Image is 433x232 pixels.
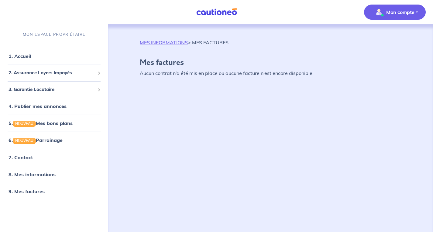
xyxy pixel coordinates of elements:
a: 8. Mes informations [9,171,56,177]
a: 5.NOUVEAUMes bons plans [9,120,73,126]
a: 4. Publier mes annonces [9,103,67,109]
img: illu_account_valid_menu.svg [374,7,384,17]
a: 6.NOUVEAUParrainage [9,137,63,143]
a: 9. Mes factures [9,188,45,194]
p: Aucun contrat n’a été mis en place ou aucune facture n’est encore disponible. [140,69,401,77]
button: illu_account_valid_menu.svgMon compte [364,5,426,20]
div: 2. Assurance Loyers Impayés [2,67,106,79]
img: Cautioneo [194,8,239,16]
div: 9. Mes factures [2,185,106,197]
span: 2. Assurance Loyers Impayés [9,69,95,76]
span: 3. Garantie Locataire [9,86,95,93]
h4: Mes factures [140,58,401,67]
a: 7. Contact [9,154,33,160]
a: 1. Accueil [9,53,31,59]
a: MES INFORMATIONS [140,39,188,45]
div: 7. Contact [2,151,106,163]
div: 5.NOUVEAUMes bons plans [2,117,106,129]
div: 8. Mes informations [2,168,106,180]
div: 3. Garantie Locataire [2,84,106,96]
div: 4. Publier mes annonces [2,100,106,112]
p: Mon compte [386,8,414,16]
p: > MES FACTURES [140,39,229,46]
div: 6.NOUVEAUParrainage [2,134,106,146]
div: 1. Accueil [2,50,106,62]
p: MON ESPACE PROPRIÉTAIRE [23,32,85,37]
